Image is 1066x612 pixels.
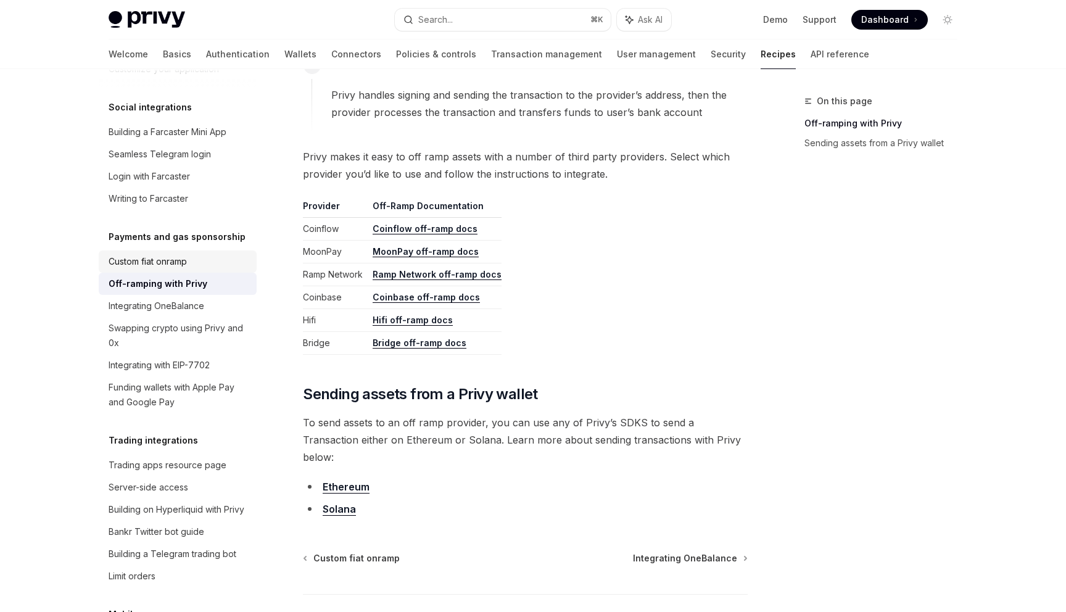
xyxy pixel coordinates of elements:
a: MoonPay off-ramp docs [373,246,479,257]
a: Bridge off-ramp docs [373,337,466,349]
span: Sending assets from a Privy wallet [303,384,538,404]
td: MoonPay [303,241,368,263]
a: Swapping crypto using Privy and 0x [99,317,257,354]
td: Coinflow [303,218,368,241]
a: Ethereum [323,481,370,494]
a: Authentication [206,39,270,69]
a: Dashboard [851,10,928,30]
span: Integrating OneBalance [633,552,737,564]
a: Demo [763,14,788,26]
h5: Payments and gas sponsorship [109,229,246,244]
span: Custom fiat onramp [313,552,400,564]
button: Ask AI [617,9,671,31]
a: API reference [811,39,869,69]
a: Funding wallets with Apple Pay and Google Pay [99,376,257,413]
a: Solana [323,503,356,516]
div: Off-ramping with Privy [109,276,207,291]
div: Seamless Telegram login [109,147,211,162]
span: On this page [817,94,872,109]
th: Provider [303,200,368,218]
a: Building on Hyperliquid with Privy [99,498,257,521]
td: Bridge [303,332,368,355]
a: Integrating OneBalance [99,295,257,317]
div: Building a Telegram trading bot [109,547,236,561]
div: Integrating with EIP-7702 [109,358,210,373]
a: Custom fiat onramp [99,250,257,273]
a: Coinbase off-ramp docs [373,292,480,303]
a: Building a Farcaster Mini App [99,121,257,143]
h5: Trading integrations [109,433,198,448]
button: Search...⌘K [395,9,611,31]
a: Limit orders [99,565,257,587]
div: Server-side access [109,480,188,495]
a: Connectors [331,39,381,69]
a: Transaction management [491,39,602,69]
a: Integrating with EIP-7702 [99,354,257,376]
div: Trading apps resource page [109,458,226,473]
div: Login with Farcaster [109,169,190,184]
a: User management [617,39,696,69]
a: Security [711,39,746,69]
a: Login with Farcaster [99,165,257,188]
a: Off-ramping with Privy [99,273,257,295]
img: light logo [109,11,185,28]
button: Toggle dark mode [938,10,957,30]
a: Trading apps resource page [99,454,257,476]
td: Hifi [303,309,368,332]
a: Wallets [284,39,316,69]
a: Hifi off-ramp docs [373,315,453,326]
a: Support [803,14,837,26]
span: ⌘ K [590,15,603,25]
div: Swapping crypto using Privy and 0x [109,321,249,350]
a: Basics [163,39,191,69]
div: Building a Farcaster Mini App [109,125,226,139]
a: Welcome [109,39,148,69]
span: Dashboard [861,14,909,26]
div: Search... [418,12,453,27]
div: Limit orders [109,569,155,584]
span: Privy makes it easy to off ramp assets with a number of third party providers. Select which provi... [303,148,748,183]
div: Integrating OneBalance [109,299,204,313]
a: Integrating OneBalance [633,552,746,564]
a: Writing to Farcaster [99,188,257,210]
a: Building a Telegram trading bot [99,543,257,565]
h5: Social integrations [109,100,192,115]
span: Ask AI [638,14,663,26]
a: Coinflow off-ramp docs [373,223,477,234]
td: Ramp Network [303,263,368,286]
span: Privy handles signing and sending the transaction to the provider’s address, then the provider pr... [331,86,747,121]
div: Writing to Farcaster [109,191,188,206]
a: Seamless Telegram login [99,143,257,165]
a: Sending assets from a Privy wallet [804,133,967,153]
a: Recipes [761,39,796,69]
a: Bankr Twitter bot guide [99,521,257,543]
div: Funding wallets with Apple Pay and Google Pay [109,380,249,410]
div: Building on Hyperliquid with Privy [109,502,244,517]
div: Bankr Twitter bot guide [109,524,204,539]
a: Off-ramping with Privy [804,114,967,133]
div: Custom fiat onramp [109,254,187,269]
a: Custom fiat onramp [304,552,400,564]
span: To send assets to an off ramp provider, you can use any of Privy’s SDKS to send a Transaction eit... [303,414,748,466]
a: Policies & controls [396,39,476,69]
td: Coinbase [303,286,368,309]
a: Server-side access [99,476,257,498]
th: Off-Ramp Documentation [368,200,502,218]
a: Ramp Network off-ramp docs [373,269,502,280]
